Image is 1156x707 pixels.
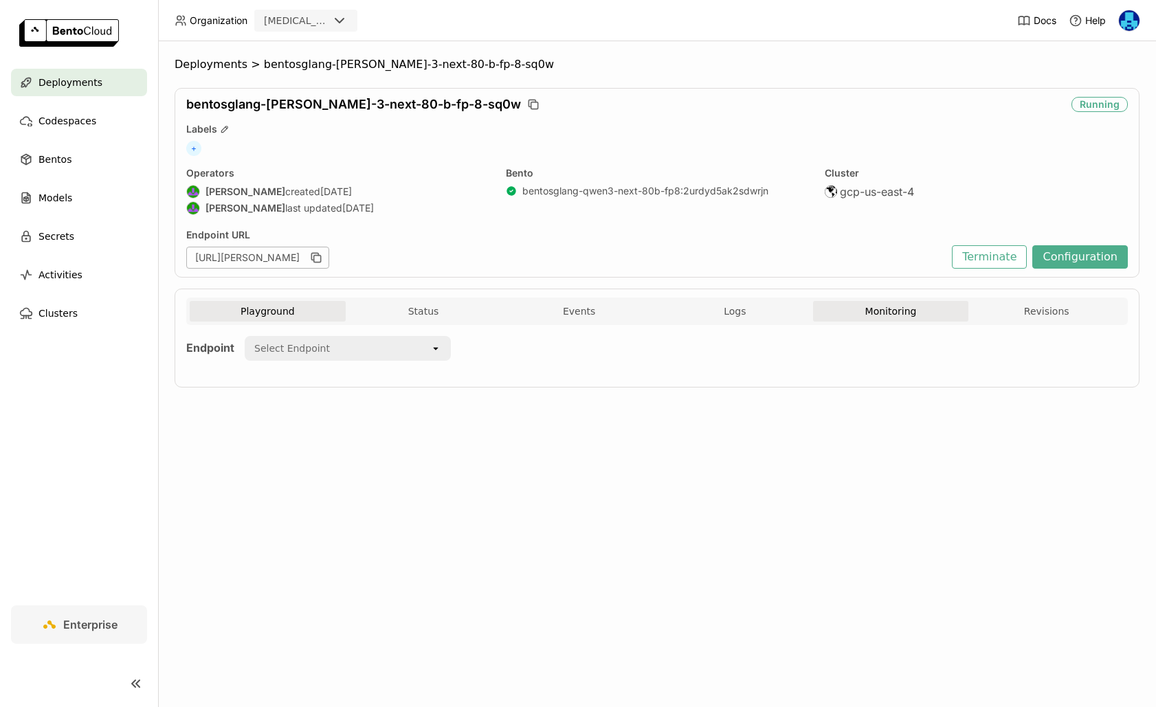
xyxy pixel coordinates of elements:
div: Endpoint URL [186,229,945,241]
strong: [PERSON_NAME] [205,202,285,214]
span: Deployments [38,74,102,91]
div: Select Endpoint [254,341,330,355]
span: bentosglang-[PERSON_NAME]-3-next-80-b-fp-8-sq0w [186,97,521,112]
button: Monitoring [813,301,969,322]
span: Codespaces [38,113,96,129]
div: Bento [506,167,809,179]
span: Logs [724,305,746,317]
a: Docs [1017,14,1056,27]
span: gcp-us-east-4 [840,185,914,199]
a: Bentos [11,146,147,173]
a: Enterprise [11,605,147,644]
button: Revisions [968,301,1124,322]
a: Activities [11,261,147,289]
a: Models [11,184,147,212]
button: Terminate [952,245,1027,269]
img: Shenyang Zhao [187,202,199,214]
span: Models [38,190,72,206]
span: > [247,58,264,71]
span: + [186,141,201,156]
button: Status [346,301,502,322]
img: Shenyang Zhao [187,186,199,198]
img: logo [19,19,119,47]
div: last updated [186,201,489,215]
a: Codespaces [11,107,147,135]
span: Organization [190,14,247,27]
span: Help [1085,14,1106,27]
div: created [186,185,489,199]
span: Enterprise [63,618,118,631]
div: Labels [186,123,1128,135]
a: Secrets [11,223,147,250]
button: Configuration [1032,245,1128,269]
input: Selected revia. [330,14,331,28]
div: Running [1071,97,1128,112]
a: Clusters [11,300,147,327]
div: Operators [186,167,489,179]
a: bentosglang-qwen3-next-80b-fp8:2urdyd5ak2sdwrjn [522,185,768,197]
nav: Breadcrumbs navigation [175,58,1140,71]
svg: open [430,343,441,354]
div: Cluster [825,167,1128,179]
span: Clusters [38,305,78,322]
div: [MEDICAL_DATA] [264,14,329,27]
div: [URL][PERSON_NAME] [186,247,329,269]
span: Secrets [38,228,74,245]
button: Events [501,301,657,322]
div: Help [1069,14,1106,27]
span: [DATE] [320,186,352,198]
span: Activities [38,267,82,283]
span: Deployments [175,58,247,71]
button: Playground [190,301,346,322]
a: Deployments [11,69,147,96]
strong: Endpoint [186,341,234,355]
span: Bentos [38,151,71,168]
img: Yi Guo [1119,10,1140,31]
span: bentosglang-[PERSON_NAME]-3-next-80-b-fp-8-sq0w [264,58,554,71]
strong: [PERSON_NAME] [205,186,285,198]
span: Docs [1034,14,1056,27]
span: [DATE] [342,202,374,214]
